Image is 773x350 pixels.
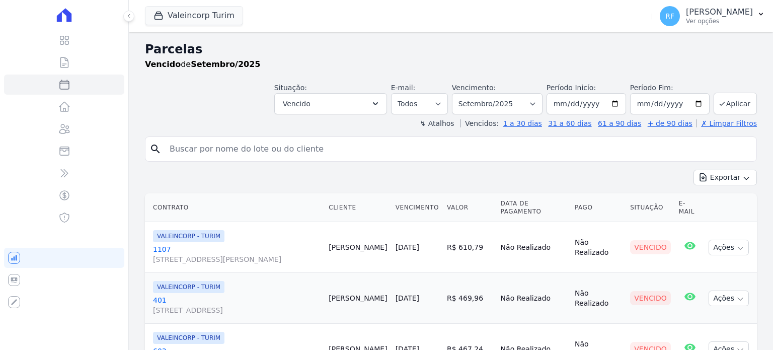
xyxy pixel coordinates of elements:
[626,193,675,222] th: Situação
[693,170,757,185] button: Exportar
[396,294,419,302] a: [DATE]
[460,119,499,127] label: Vencidos:
[443,193,497,222] th: Valor
[325,222,391,273] td: [PERSON_NAME]
[392,193,443,222] th: Vencimento
[709,240,749,255] button: Ações
[497,273,571,324] td: Não Realizado
[153,244,321,264] a: 1107[STREET_ADDRESS][PERSON_NAME]
[153,305,321,315] span: [STREET_ADDRESS]
[153,295,321,315] a: 401[STREET_ADDRESS]
[325,273,391,324] td: [PERSON_NAME]
[153,281,224,293] span: VALEINCORP - TURIM
[630,291,671,305] div: Vencido
[145,40,757,58] h2: Parcelas
[497,193,571,222] th: Data de Pagamento
[396,243,419,251] a: [DATE]
[630,83,710,93] label: Período Fim:
[547,84,596,92] label: Período Inicío:
[145,6,243,25] button: Valeincorp Turim
[686,7,753,17] p: [PERSON_NAME]
[648,119,692,127] a: + de 90 dias
[153,254,321,264] span: [STREET_ADDRESS][PERSON_NAME]
[571,193,626,222] th: Pago
[697,119,757,127] a: ✗ Limpar Filtros
[274,84,307,92] label: Situação:
[571,273,626,324] td: Não Realizado
[665,13,674,20] span: RF
[503,119,542,127] a: 1 a 30 dias
[145,58,260,71] p: de
[452,84,496,92] label: Vencimento:
[598,119,641,127] a: 61 a 90 dias
[274,93,387,114] button: Vencido
[675,193,705,222] th: E-mail
[686,17,753,25] p: Ver opções
[153,230,224,242] span: VALEINCORP - TURIM
[709,291,749,306] button: Ações
[497,222,571,273] td: Não Realizado
[548,119,591,127] a: 31 a 60 dias
[191,59,260,69] strong: Setembro/2025
[443,273,497,324] td: R$ 469,96
[149,143,162,155] i: search
[153,332,224,344] span: VALEINCORP - TURIM
[145,59,181,69] strong: Vencido
[391,84,416,92] label: E-mail:
[443,222,497,273] td: R$ 610,79
[164,139,752,159] input: Buscar por nome do lote ou do cliente
[652,2,773,30] button: RF [PERSON_NAME] Ver opções
[630,240,671,254] div: Vencido
[283,98,311,110] span: Vencido
[145,193,325,222] th: Contrato
[714,93,757,114] button: Aplicar
[420,119,454,127] label: ↯ Atalhos
[571,222,626,273] td: Não Realizado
